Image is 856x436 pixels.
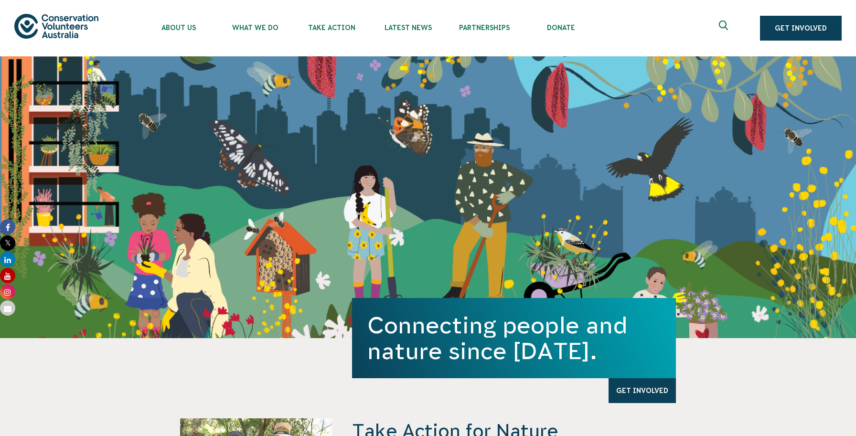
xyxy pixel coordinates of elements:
[713,17,736,40] button: Expand search box Close search box
[609,378,676,403] a: Get Involved
[293,24,370,32] span: Take Action
[370,24,446,32] span: Latest News
[523,24,599,32] span: Donate
[760,16,842,41] a: Get Involved
[140,24,217,32] span: About Us
[446,24,523,32] span: Partnerships
[217,24,293,32] span: What We Do
[14,14,98,38] img: logo.svg
[367,312,661,364] h1: Connecting people and nature since [DATE].
[719,21,731,36] span: Expand search box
